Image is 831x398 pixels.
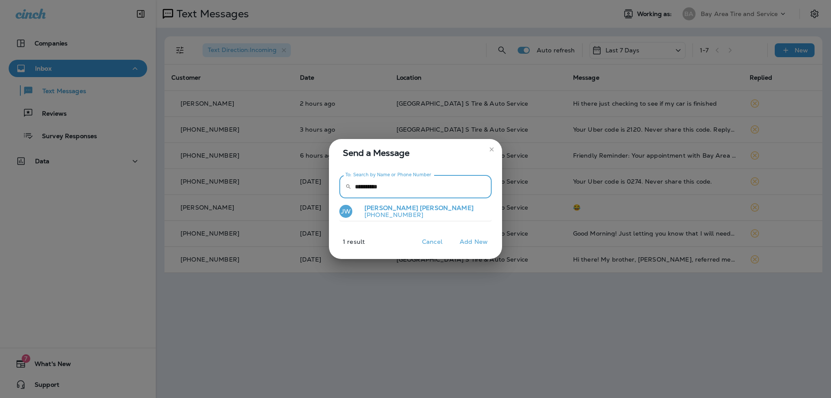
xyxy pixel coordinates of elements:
[358,211,473,218] p: [PHONE_NUMBER]
[364,204,418,212] span: [PERSON_NAME]
[343,146,492,160] span: Send a Message
[416,235,448,249] button: Cancel
[339,202,492,222] button: JW[PERSON_NAME] [PERSON_NAME][PHONE_NUMBER]
[485,142,499,156] button: close
[339,205,352,218] div: JW
[345,171,432,178] label: To: Search by Name or Phone Number
[325,238,365,252] p: 1 result
[455,235,492,249] button: Add New
[420,204,473,212] span: [PERSON_NAME]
